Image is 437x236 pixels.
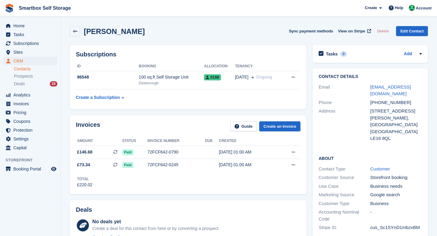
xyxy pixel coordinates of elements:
[3,39,57,48] a: menu
[319,155,422,161] h2: About
[374,26,391,36] button: Delete
[256,75,272,79] span: Ongoing
[370,183,422,190] div: Business needs
[205,136,219,146] th: Due
[14,73,33,79] span: Prospects
[370,174,422,181] div: Storefront booking
[235,74,248,80] span: [DATE]
[404,51,412,58] a: Add
[139,74,204,80] div: 100 sq.ft Self Storage Unit
[147,149,205,155] div: 72FCF642-0790
[204,62,235,71] th: Allocation
[370,84,411,96] a: [EMAIL_ADDRESS][DOMAIN_NAME]
[3,22,57,30] a: menu
[289,26,333,36] button: Sync payment methods
[13,91,50,99] span: Analytics
[14,73,57,79] a: Prospects
[3,30,57,39] a: menu
[92,218,219,225] div: No deals yet
[147,162,205,168] div: 72FCF642-0245
[13,22,50,30] span: Home
[77,176,93,182] div: Total
[77,162,90,168] span: £73.34
[370,166,390,171] a: Customer
[395,5,403,11] span: Help
[370,191,422,198] div: Google search
[319,183,370,190] div: Use Case
[319,174,370,181] div: Customer Source
[396,26,428,36] a: Edit Contact
[122,136,147,146] th: Status
[370,108,422,121] div: [STREET_ADDRESS][PERSON_NAME],
[76,94,120,101] div: Create a Subscription
[3,135,57,143] a: menu
[365,5,377,11] span: Create
[122,149,134,155] span: Paid
[13,48,50,56] span: Sites
[76,74,139,80] div: 96548
[13,117,50,126] span: Coupons
[50,165,57,173] a: Preview store
[13,39,50,48] span: Subscriptions
[13,30,50,39] span: Tasks
[14,81,57,87] a: Deals 24
[319,166,370,173] div: Contact Type
[219,162,277,168] div: [DATE] 01:00 AM
[3,57,57,65] a: menu
[76,51,300,58] h2: Subscriptions
[370,209,422,222] div: -
[370,224,422,231] div: cus_Sc1SYnD1mbzvBM
[5,157,60,163] span: Storefront
[204,74,221,80] span: 013B
[370,135,422,142] div: LE16 8QL
[319,74,422,79] h2: Contact Details
[13,57,50,65] span: CRM
[3,99,57,108] a: menu
[13,108,50,117] span: Pricing
[409,5,415,11] img: Elinor Shepherd
[3,165,57,173] a: menu
[147,136,205,146] th: Invoice number
[235,62,283,71] th: Tenancy
[370,99,422,106] div: [PHONE_NUMBER]
[259,121,300,131] a: Create an Invoice
[122,162,134,168] span: Paid
[76,92,124,103] a: Create a Subscription
[14,66,57,72] a: Contacts
[76,136,122,146] th: Amount
[319,200,370,207] div: Customer Type
[14,81,25,87] span: Deals
[5,4,14,13] img: stora-icon-8386f47178a22dfd0bd8f6a31ec36ba5ce8667c1dd55bd0f319d3a0aa187defe.svg
[416,5,432,11] span: Account
[13,143,50,152] span: Capital
[3,117,57,126] a: menu
[319,99,370,106] div: Phone
[319,209,370,222] div: Accounting Nominal Code
[3,108,57,117] a: menu
[319,108,370,142] div: Address
[16,3,73,13] a: Smartbox Self Storage
[92,225,219,232] div: Create a deal for this contact from here or by converting a prospect.
[338,28,365,34] span: View on Stripe
[13,126,50,134] span: Protection
[370,121,422,128] div: [GEOGRAPHIC_DATA]
[336,26,372,36] a: View on Stripe
[326,51,338,57] h2: Tasks
[13,165,50,173] span: Booking Portal
[230,121,257,131] a: Guide
[3,48,57,56] a: menu
[139,62,204,71] th: Booking
[319,84,370,97] div: Email
[13,99,50,108] span: Invoices
[370,128,422,135] div: [GEOGRAPHIC_DATA]
[76,206,92,213] h2: Deals
[340,51,347,57] div: 0
[370,200,422,207] div: Business
[50,81,57,86] div: 24
[139,80,204,86] div: Desborough
[76,62,139,71] th: ID
[319,191,370,198] div: Marketing Source
[13,135,50,143] span: Settings
[77,149,93,155] span: £146.68
[76,121,100,131] h2: Invoices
